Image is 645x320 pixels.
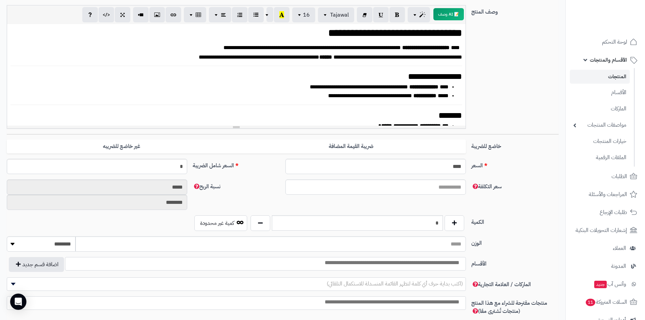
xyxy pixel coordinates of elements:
[570,258,641,274] a: المدونة
[602,37,627,47] span: لوحة التحكم
[599,17,639,31] img: logo-2.png
[570,186,641,202] a: المراجعات والأسئلة
[570,276,641,292] a: وآتس آبجديد
[10,294,26,310] div: Open Intercom Messenger
[570,85,630,100] a: الأقسام
[292,7,315,22] button: 16
[611,172,627,181] span: الطلبات
[469,159,561,170] label: السعر
[589,190,627,199] span: المراجعات والأسئلة
[303,11,310,19] span: 16
[585,297,627,307] span: السلات المتروكة
[611,261,626,271] span: المدونة
[594,279,626,289] span: وآتس آب
[190,159,283,170] label: السعر شامل الضريبة
[600,208,627,217] span: طلبات الإرجاع
[613,243,626,253] span: العملاء
[7,140,236,153] label: غير خاضع للضريبه
[590,55,627,65] span: الأقسام والمنتجات
[330,11,349,19] span: Tajawal
[469,5,561,16] label: وصف المنتج
[570,168,641,185] a: الطلبات
[469,257,561,268] label: الأقسام
[570,102,630,116] a: الماركات
[570,240,641,256] a: العملاء
[570,222,641,238] a: إشعارات التحويلات البنكية
[570,134,630,149] a: خيارات المنتجات
[236,140,466,153] label: ضريبة القيمة المضافة
[471,183,502,191] span: سعر التكلفة
[570,204,641,220] a: طلبات الإرجاع
[471,280,531,289] span: الماركات / العلامة التجارية
[570,70,630,84] a: المنتجات
[570,150,630,165] a: الملفات الرقمية
[586,299,595,306] span: 11
[570,34,641,50] a: لوحة التحكم
[469,140,561,150] label: خاضع للضريبة
[570,294,641,310] a: السلات المتروكة11
[469,215,561,226] label: الكمية
[594,281,607,288] span: جديد
[193,183,220,191] span: نسبة الربح
[9,257,64,272] button: اضافة قسم جديد
[433,8,464,20] button: 📝 AI وصف
[469,236,561,247] label: الوزن
[576,226,627,235] span: إشعارات التحويلات البنكية
[471,299,547,315] span: منتجات مقترحة للشراء مع هذا المنتج (منتجات تُشترى معًا)
[570,118,630,132] a: مواصفات المنتجات
[318,7,354,22] button: Tajawal
[327,280,463,288] span: (اكتب بداية حرف أي كلمة لتظهر القائمة المنسدلة للاستكمال التلقائي)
